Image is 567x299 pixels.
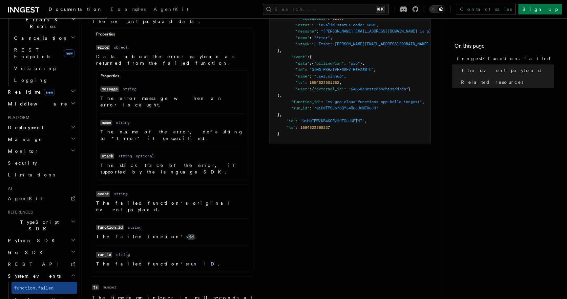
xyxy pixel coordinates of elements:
[188,261,218,266] a: run ID
[116,120,130,125] dd: string
[291,100,321,104] span: "function_id"
[11,16,71,30] span: Errors & Retries
[365,119,367,123] span: ,
[5,216,77,235] button: TypeScript SDK
[14,78,48,83] span: Logging
[100,86,119,92] code: message
[107,2,150,18] a: Examples
[344,74,346,79] span: ,
[118,153,132,159] dd: string
[188,234,195,239] a: id
[5,101,68,107] span: Middleware
[5,270,77,282] button: System events
[277,48,280,53] span: }
[96,73,249,81] div: Properties
[314,74,344,79] span: "user.signup"
[96,200,249,213] p: The failed function's original event payload.
[128,225,141,230] dd: string
[316,23,376,27] span: "invalid status code: 500"
[360,61,362,66] span: }
[296,87,309,91] span: "user"
[96,252,112,258] code: run_id
[314,106,378,110] span: "01H0TPSJ576QY54R6JJ8MEX6JH"
[5,98,77,110] button: Middleware
[296,74,309,79] span: "name"
[309,80,339,85] span: 1684523501562
[92,32,253,40] div: Properties
[44,89,55,96] span: new
[5,235,77,246] button: Python SDK
[277,93,280,98] span: }
[309,67,374,72] span: "01H0TPSHZTVFF6SFVTR6E25MTC"
[429,5,445,13] button: Toggle dark mode
[312,61,314,66] span: {
[286,119,296,123] span: "id"
[296,29,316,34] span: "message"
[11,14,77,32] button: Errors & Retries
[188,234,195,240] code: id
[5,193,77,204] a: AgentKit
[280,93,282,98] span: ,
[374,67,376,72] span: ,
[376,23,378,27] span: ,
[458,76,554,88] a: Related resources
[5,122,77,133] button: Deployment
[14,66,57,71] span: Versioning
[96,45,110,50] code: error
[100,120,112,126] code: name
[100,95,245,108] p: The error message when an error is caught.
[263,4,389,14] button: Search...⌘K
[5,219,71,232] span: TypeScript SDK
[309,55,312,59] span: {
[316,29,319,34] span: :
[309,106,312,110] span: :
[8,172,55,177] span: Limitations
[5,148,39,154] span: Monitor
[123,86,136,92] dd: string
[518,4,562,14] a: Sign Up
[96,261,249,267] p: The failed function's .
[291,55,307,59] span: "event"
[456,4,516,14] a: Contact sales
[309,74,312,79] span: :
[5,133,77,145] button: Manage
[11,44,77,62] a: REST Endpointsnew
[296,119,298,123] span: :
[96,225,124,230] code: function_id
[5,86,77,98] button: Realtimenew
[280,112,282,117] span: ,
[296,80,305,85] span: "ts"
[5,89,55,95] span: Realtime
[11,62,77,74] a: Versioning
[300,125,330,130] span: 1684523589227
[330,35,332,40] span: ,
[422,100,424,104] span: ,
[408,87,410,91] span: }
[96,53,249,66] p: Data about the error payload as returned from the failed function.
[5,186,12,191] span: AI
[100,162,245,175] p: The stack trace of the error, if supported by the language SDK.
[314,35,330,40] span: "Error"
[96,233,249,240] p: The failed function's .
[457,55,551,62] span: inngest/function.failed
[286,125,296,130] span: "ts"
[49,7,103,12] span: Documentation
[296,67,305,72] span: "id"
[454,42,554,53] h4: On this page
[312,23,314,27] span: :
[5,249,47,256] span: Go SDK
[5,258,77,270] a: REST API
[461,79,523,85] span: Related resources
[348,87,408,91] span: "6463da8211cdbbcb191dd7da"
[5,237,59,244] span: Python SDK
[305,80,307,85] span: :
[458,64,554,76] a: The event payload
[348,61,360,66] span: "pro"
[11,35,68,41] span: Cancellation
[307,55,309,59] span: :
[461,67,542,74] span: The event payload
[321,100,323,104] span: :
[136,153,154,159] dd: optional
[309,87,312,91] span: :
[314,87,344,91] span: "external_id"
